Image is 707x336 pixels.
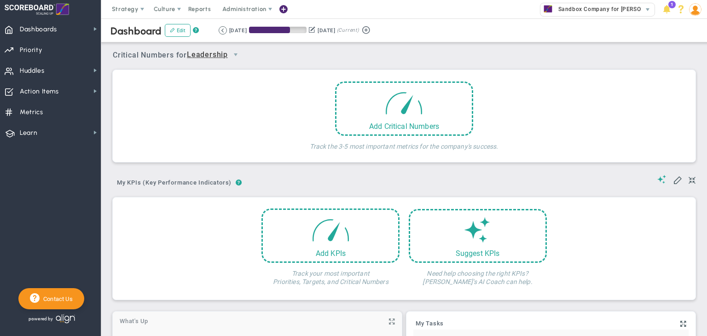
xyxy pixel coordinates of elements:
font: Learn [20,129,37,137]
div: [DATE] [318,26,335,35]
button: My KPIs (Key Performance Indicators) [113,175,236,191]
div: Powered by Align [18,312,113,326]
span: My KPIs (Key Performance Indicators) [113,175,236,190]
h4: Track the 3-5 most important metrics for the company's success. [310,136,498,151]
h4: Need help choosing the right KPIs? [PERSON_NAME]'s AI Coach can help. [409,263,547,286]
div: Add KPIs [263,249,398,258]
font: Culture [154,6,175,12]
span: Suggestions (AI Feature) [657,175,666,184]
a: My Tasks [416,320,444,328]
span: Edit My KPIs [673,175,682,184]
button: Go to previous period [219,26,227,35]
img: 86643.Person.photo [689,3,701,16]
img: 32671.Company.photo [542,3,554,15]
font: Dashboards [20,25,57,33]
div: Period Progress: 71% Day 65 of 91 with 26 remaining. [249,27,307,33]
font: Action Items [20,87,59,95]
font: Metrics [20,108,43,116]
font: Administration [222,6,266,12]
font: Sandbox Company for [PERSON_NAME] [558,6,667,12]
div: Add Critical Numbers [336,122,472,131]
span: My Tasks [416,320,444,327]
font: Huddles [20,67,45,75]
h4: Track your most important Priorities, Targets, and Critical Numbers [261,263,400,286]
font: (Current) [337,27,359,33]
font: Priority [20,46,42,54]
span: 1 [668,1,676,8]
font: Edit [177,28,185,34]
font: Strategy [112,6,139,12]
span: select [228,47,243,63]
font: powered by [29,316,53,321]
font: Reports [188,6,211,12]
font: Dashboard [110,25,162,37]
button: Edit [165,24,191,37]
span: Critical Numbers for [113,47,246,64]
div: [DATE] [229,26,247,35]
span: select [641,3,655,16]
div: Suggest KPIs [410,249,545,258]
span: Leadership [187,49,228,61]
font: Contact Us [43,295,73,302]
